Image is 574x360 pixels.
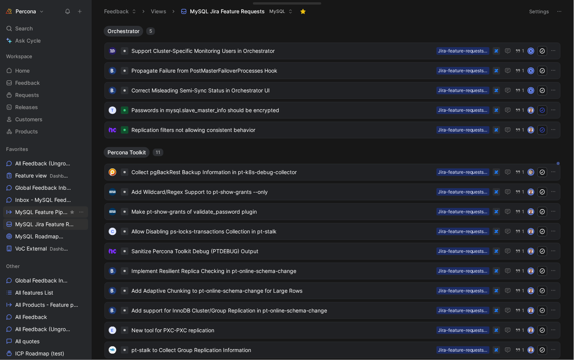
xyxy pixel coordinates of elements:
div: Jira-feature-requests-import-MySQL-10-09 [DATE] 00:11 [438,287,488,295]
img: logo [109,47,116,55]
button: 1 [514,227,526,236]
a: logoReplication filters not allowing consistent behaviorJira-feature-requests-import [DATE] 10:02... [104,122,561,138]
div: K [528,88,534,93]
img: avatar [528,328,534,333]
a: Home [3,65,88,76]
span: All Feedback (Ungrouped) [15,160,73,168]
a: ICP Roadmap (test) [3,348,88,359]
a: logoSanitize Percona Toolkit Debug (PTDEBUG) OutputJira-feature-requests-import-MySQL-10-09 [DATE... [104,243,561,260]
span: Sanitize Percona Toolkit Debug (PTDEBUG) Output [131,247,433,256]
div: T [109,106,116,114]
div: E [109,327,116,334]
a: Global Feedback Inbox [3,182,88,193]
a: Feedback [3,77,88,89]
a: All quotes [3,336,88,347]
a: logoAdd Wildcard/Regex Support to pt-show-grants --onlyJira-feature-requests-import-MySQL-10-09 [... [104,184,561,200]
img: Percona [5,8,13,15]
span: ICP Roadmap (test) [15,350,64,357]
span: All Feedback [15,313,47,321]
span: Ask Cycle [15,36,41,45]
span: Collect pgBackRest Backup Information in pt-k8s-debug-collector [131,168,433,177]
span: Make pt-show-grants of validate_password plugin [131,207,433,216]
div: K [528,68,534,73]
span: Add support for InnoDB Cluster/Group Replication in pt-online-schema-change [131,306,433,315]
button: View actions [77,208,85,216]
span: Passwords in mysql.slave_master_info should be encrypted [131,106,433,115]
a: MySQL RoadmapMySQL [3,231,88,242]
span: All Products - Feature pipeline [15,301,79,309]
span: 1 [522,269,525,273]
img: avatar [528,308,534,313]
a: logoAdd Adaptive Chunking to pt-online-schema-change for Large RowsJira-feature-requests-import-M... [104,282,561,299]
div: Jira-feature-requests-import-MySQL-10-09 [DATE] 00:11 [438,247,488,255]
span: Add Wildcard/Regex Support to pt-show-grants --only [131,187,433,197]
img: avatar [528,249,534,254]
span: Favorites [6,145,28,153]
span: MySQL [62,234,78,239]
div: Jira-feature-requests-import-MySQL-10-09 [DATE] 00:11 [438,67,488,75]
span: 1 [522,328,525,333]
div: Workspace [3,51,88,62]
div: Orchestrator5 [101,26,565,141]
span: 1 [522,170,525,174]
img: logo [109,87,116,94]
button: MySQL Jira Feature RequestsMySQL [177,6,296,17]
div: Jira-feature-requests-import-MySQL-10-09 [DATE] 00:11 [438,346,488,354]
span: All quotes [15,338,40,345]
a: CAllow Disabling ps-locks-transactions Collection in pt-stalkJira-feature-requests-import-MySQL-1... [104,223,561,240]
a: logoAdd support for InnoDB Cluster/Group Replication in pt-online-schema-changeJira-feature-reque... [104,302,561,319]
button: PerconaPercona [3,6,46,17]
button: 1 [514,67,526,75]
span: All features List [15,289,53,297]
span: Replication filters not allowing consistent behavior [131,125,433,135]
a: Releases [3,101,88,113]
a: MySQL Jira Feature Requests [3,219,88,230]
button: 1 [514,208,526,216]
span: Feature view [15,172,70,180]
img: logo [109,287,116,295]
div: Jira-feature-requests-import [DATE] 10:02 [438,106,488,114]
img: avatar [528,170,534,175]
a: All Feedback (Ungrouped) [3,324,88,335]
div: Jira-feature-requests-import-MySQL-10-09 [DATE] 00:11 [438,188,488,196]
button: Settings [526,6,553,17]
button: 1 [514,267,526,275]
button: 1 [514,188,526,196]
img: avatar [528,108,534,113]
a: logoMake pt-show-grants of validate_password pluginJira-feature-requests-import-MySQL-10-09 [DATE... [104,203,561,220]
button: 1 [514,126,526,134]
button: 1 [514,106,526,114]
div: Jira-feature-requests-import-MySQL-10-09 [DATE] 00:11 [438,208,488,216]
span: Add Adaptive Chunking to pt-online-schema-change for Large Rows [131,286,433,295]
a: logoPropagate Failure from PostMasterFailoverProcesses HookJira-feature-requests-import-MySQL-10-... [104,62,561,79]
span: All Feedback (Ungrouped) [15,325,71,333]
span: 1 [522,190,525,194]
span: 1 [522,209,525,214]
span: 1 [522,289,525,293]
button: Percona Toolkit [104,147,150,158]
h1: Percona [16,8,36,15]
a: Requests [3,89,88,101]
span: 1 [522,108,525,113]
div: Jira-feature-requests-import-MySQL-10-09 [DATE] 00:11 [438,267,488,275]
div: Jira-feature-requests-import [DATE] 10:02 [438,126,488,134]
a: logoCollect pgBackRest Backup Information in pt-k8s-debug-collectorJira-feature-requests-import-M... [104,164,561,181]
span: Allow Disabling ps-locks-transactions Collection in pt-stalk [131,227,433,236]
span: Home [15,67,30,75]
div: OtherGlobal Feedback InboxAll features ListAll Products - Feature pipelineAll FeedbackAll Feedbac... [3,260,88,359]
span: 1 [522,68,525,73]
div: Search [3,23,88,34]
a: All features List [3,287,88,298]
div: K [528,48,534,54]
span: Orchestrator [108,27,139,35]
a: All Products - Feature pipeline [3,299,88,311]
span: Inbox - MySQL Feedback [15,196,73,204]
a: TPasswords in mysql.slave_master_info should be encryptedJira-feature-requests-import [DATE] 10:0... [104,102,561,119]
div: Jira-feature-requests-import-MySQL-10-09 [DATE] 00:11 [438,47,488,55]
button: 1 [514,287,526,295]
a: VoC ExternalDashboards [3,243,88,254]
a: Products [3,126,88,137]
button: Views [147,6,170,17]
div: Jira-feature-requests-import-MySQL-10-09 [DATE] 00:11 [438,307,488,314]
img: logo [109,346,116,354]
